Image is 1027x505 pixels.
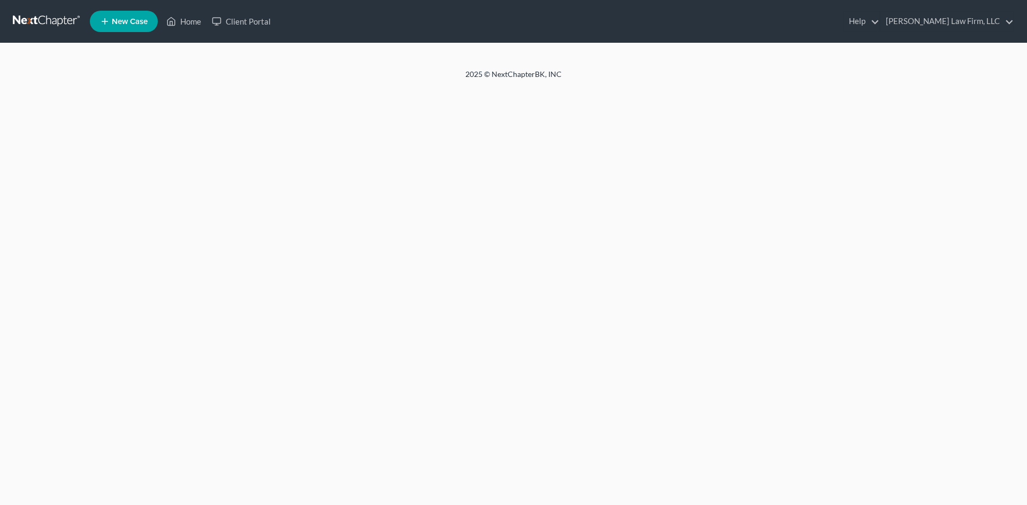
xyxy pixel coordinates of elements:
[209,69,818,88] div: 2025 © NextChapterBK, INC
[844,12,879,31] a: Help
[880,12,1014,31] a: [PERSON_NAME] Law Firm, LLC
[206,12,276,31] a: Client Portal
[90,11,158,32] new-legal-case-button: New Case
[161,12,206,31] a: Home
